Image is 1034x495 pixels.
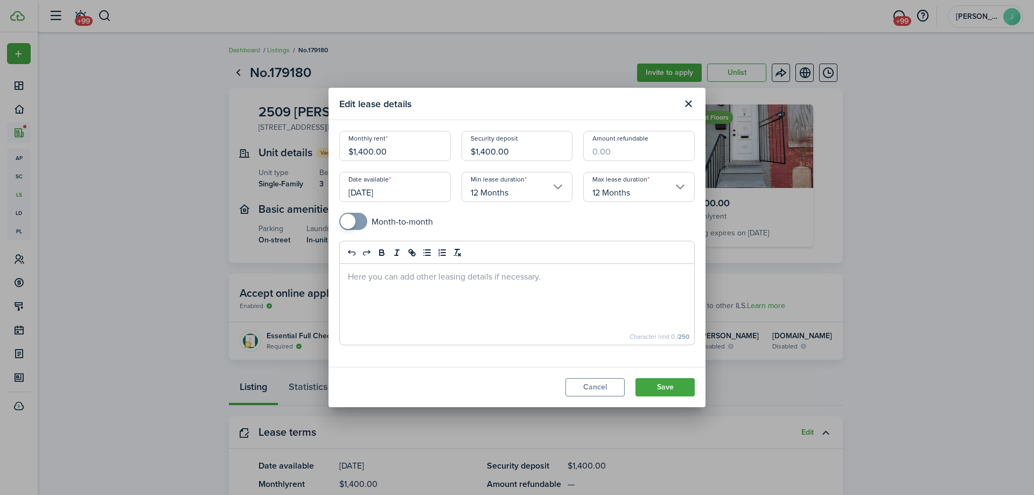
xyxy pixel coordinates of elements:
button: clean [450,246,465,259]
input: 0.00 [339,131,451,161]
button: bold [374,246,389,259]
button: undo: undo [344,246,359,259]
button: link [404,246,420,259]
input: 0.00 [462,131,573,161]
button: list: bullet [420,246,435,259]
b: 250 [678,332,689,341]
modal-title: Edit lease details [339,93,676,114]
button: list: ordered [435,246,450,259]
button: Cancel [565,378,625,396]
input: 0.00 [583,131,695,161]
button: italic [389,246,404,259]
input: mm/dd/yyyy [339,172,451,202]
small: Character limit: 0 / [630,333,689,340]
button: Close modal [679,95,697,113]
input: Min lease duration [462,172,573,202]
button: redo: redo [359,246,374,259]
button: Save [635,378,695,396]
input: Max lease duration [583,172,695,202]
